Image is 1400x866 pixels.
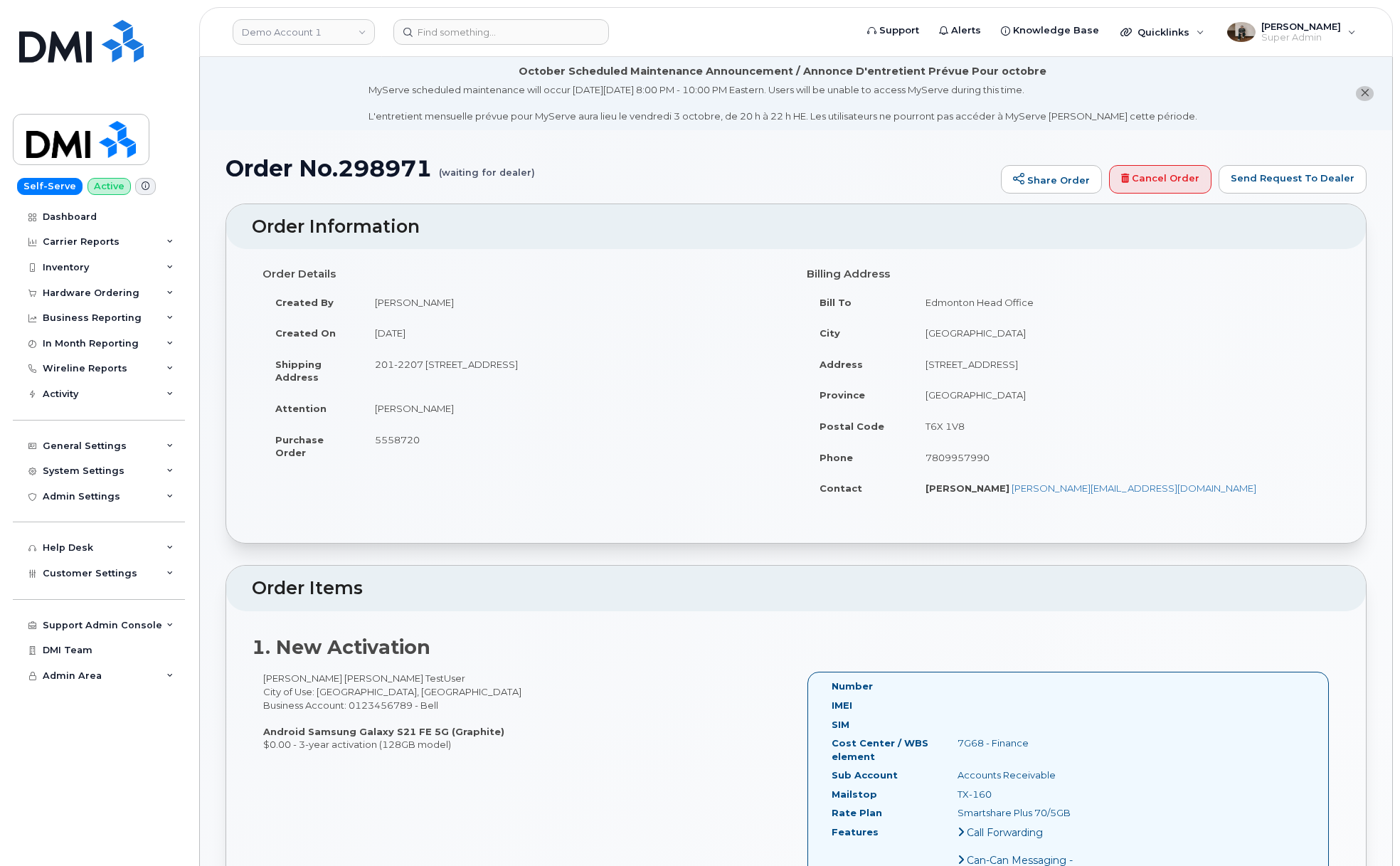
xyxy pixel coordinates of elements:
[362,287,785,318] td: [PERSON_NAME]
[832,769,898,782] label: Sub Account
[275,403,327,414] strong: Attention
[832,825,879,839] label: Features
[947,788,1123,801] div: TX-160
[913,317,1330,349] td: [GEOGRAPHIC_DATA]
[263,726,504,737] strong: Android Samsung Galaxy S21 FE 5G (Graphite)
[913,349,1330,380] td: [STREET_ADDRESS]
[913,411,1330,442] td: T6X 1V8
[519,64,1046,79] div: October Scheduled Maintenance Announcement / Annonce D'entretient Prévue Pour octobre
[820,359,863,370] strong: Address
[275,327,336,339] strong: Created On
[913,287,1330,318] td: Edmonton Head Office
[947,806,1123,820] div: Smartshare Plus 70/5GB
[926,482,1009,494] strong: [PERSON_NAME]
[368,83,1197,123] div: MyServe scheduled maintenance will occur [DATE][DATE] 8:00 PM - 10:00 PM Eastern. Users will be u...
[362,317,785,349] td: [DATE]
[362,393,785,424] td: [PERSON_NAME]
[1001,165,1102,194] a: Share Order
[275,297,334,308] strong: Created By
[252,579,1340,598] h2: Order Items
[1356,86,1374,101] button: close notification
[1012,482,1256,494] a: [PERSON_NAME][EMAIL_ADDRESS][DOMAIN_NAME]
[967,826,1043,839] span: Call Forwarding
[947,736,1123,750] div: 7G68 - Finance
[832,806,882,820] label: Rate Plan
[832,718,849,732] label: SIM
[375,434,420,445] span: 5558720
[832,699,852,712] label: IMEI
[913,442,1330,473] td: 7809957990
[832,788,877,801] label: Mailstop
[362,349,785,393] td: 201-2207 [STREET_ADDRESS]
[275,434,324,459] strong: Purchase Order
[275,359,322,384] strong: Shipping Address
[807,268,1330,280] h4: Billing Address
[820,452,853,463] strong: Phone
[947,769,1123,782] div: Accounts Receivable
[262,268,785,280] h4: Order Details
[252,217,1340,237] h2: Order Information
[1109,165,1211,194] a: Cancel Order
[226,156,994,181] h1: Order No.298971
[820,421,884,432] strong: Postal Code
[1219,165,1367,194] a: Send Request To Dealer
[252,672,796,751] div: [PERSON_NAME] [PERSON_NAME] TestUser City of Use: [GEOGRAPHIC_DATA], [GEOGRAPHIC_DATA] Business A...
[820,297,852,308] strong: Bill To
[820,482,862,494] strong: Contact
[913,379,1330,411] td: [GEOGRAPHIC_DATA]
[820,327,840,339] strong: City
[832,680,873,693] label: Number
[820,389,865,401] strong: Province
[832,736,936,763] label: Cost Center / WBS element
[439,156,535,178] small: (waiting for dealer)
[252,635,430,659] strong: 1. New Activation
